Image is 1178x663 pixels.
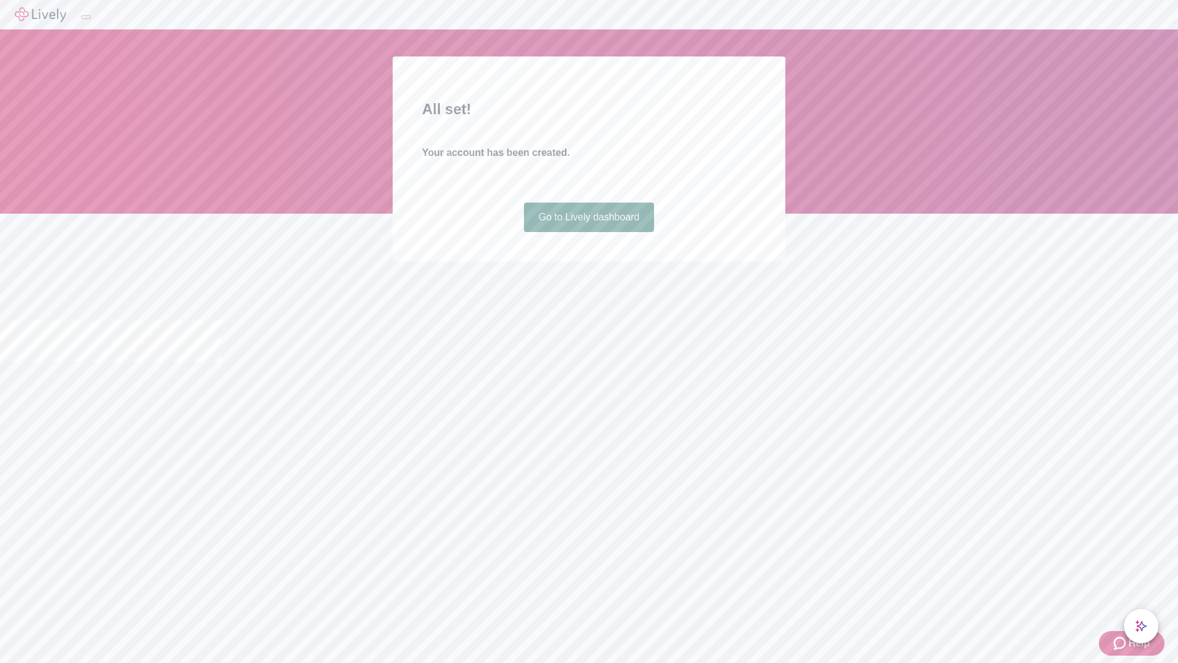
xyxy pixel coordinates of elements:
[1114,636,1128,651] svg: Zendesk support icon
[422,98,756,120] h2: All set!
[15,7,66,22] img: Lively
[1099,631,1165,656] button: Zendesk support iconHelp
[524,203,655,232] a: Go to Lively dashboard
[81,15,91,19] button: Log out
[1135,620,1147,632] svg: Lively AI Assistant
[1124,609,1158,643] button: chat
[1128,636,1150,651] span: Help
[422,145,756,160] h4: Your account has been created.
